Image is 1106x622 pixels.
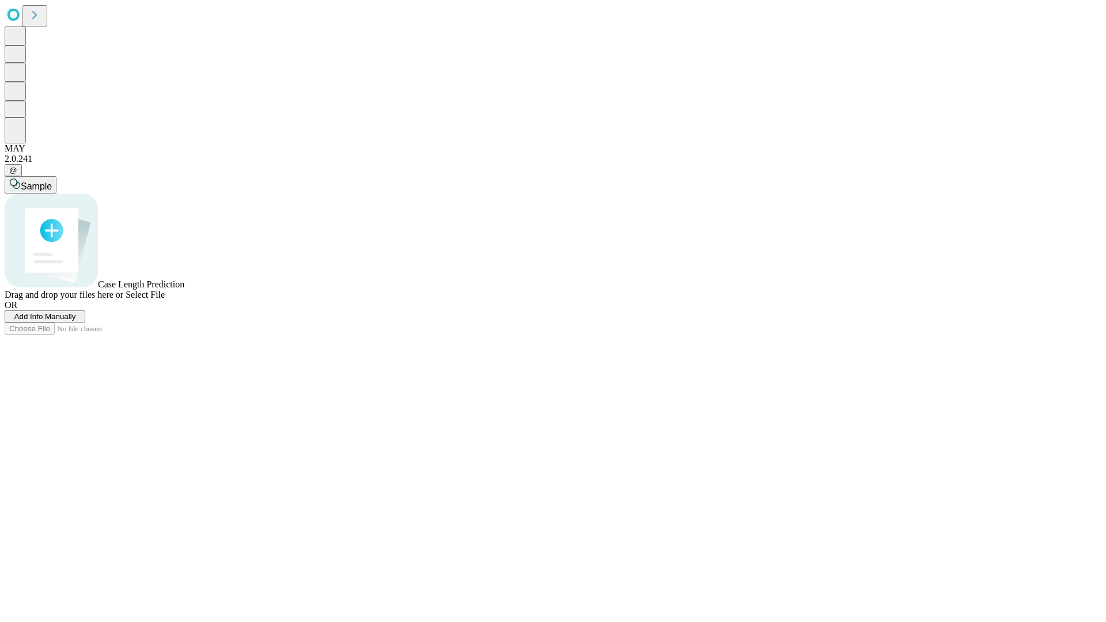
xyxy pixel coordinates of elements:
button: Sample [5,176,56,194]
button: Add Info Manually [5,310,85,323]
span: Select File [126,290,165,299]
button: @ [5,164,22,176]
div: MAY [5,143,1101,154]
span: Add Info Manually [14,312,76,321]
span: OR [5,300,17,310]
div: 2.0.241 [5,154,1101,164]
span: @ [9,166,17,175]
span: Drag and drop your files here or [5,290,123,299]
span: Case Length Prediction [98,279,184,289]
span: Sample [21,181,52,191]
